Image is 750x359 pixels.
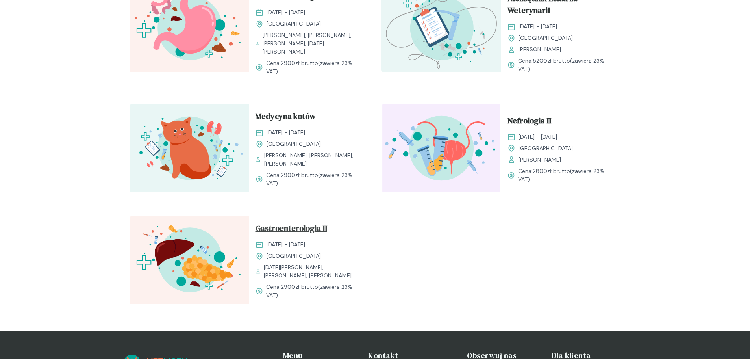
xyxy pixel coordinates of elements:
[507,115,615,130] a: Nefrologia II
[267,240,305,249] span: [DATE] - [DATE]
[519,156,561,164] span: [PERSON_NAME]
[519,144,573,153] span: [GEOGRAPHIC_DATA]
[519,45,561,54] span: [PERSON_NAME]
[519,34,573,42] span: [GEOGRAPHIC_DATA]
[267,20,321,28] span: [GEOGRAPHIC_DATA]
[130,104,249,192] img: aHfQZEMqNJQqH-e8_MedKot_T.svg
[256,222,327,237] span: Gastroenterologia II
[281,283,318,290] span: 2900 zł brutto
[267,140,321,148] span: [GEOGRAPHIC_DATA]
[533,167,570,175] span: 2800 zł brutto
[130,216,249,304] img: ZxkxEIF3NbkBX8eR_GastroII_T.svg
[264,151,362,168] span: [PERSON_NAME], [PERSON_NAME], [PERSON_NAME]
[266,171,363,188] span: Cena: (zawiera 23% VAT)
[267,8,305,17] span: [DATE] - [DATE]
[267,128,305,137] span: [DATE] - [DATE]
[264,263,363,280] span: [DATE][PERSON_NAME], [PERSON_NAME], [PERSON_NAME]
[519,133,557,141] span: [DATE] - [DATE]
[519,22,557,31] span: [DATE] - [DATE]
[256,110,316,125] span: Medycyna kotów
[518,57,615,73] span: Cena: (zawiera 23% VAT)
[381,104,501,192] img: ZpgBUh5LeNNTxPrX_Uro_T.svg
[263,31,363,56] span: [PERSON_NAME], [PERSON_NAME], [PERSON_NAME], [DATE][PERSON_NAME]
[256,222,363,237] a: Gastroenterologia II
[518,167,615,184] span: Cena: (zawiera 23% VAT)
[266,283,363,299] span: Cena: (zawiera 23% VAT)
[281,60,318,67] span: 2900 zł brutto
[256,110,363,125] a: Medycyna kotów
[507,115,551,130] span: Nefrologia II
[267,252,321,260] span: [GEOGRAPHIC_DATA]
[533,57,570,64] span: 5200 zł brutto
[281,171,318,179] span: 2900 zł brutto
[266,59,363,76] span: Cena: (zawiera 23% VAT)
